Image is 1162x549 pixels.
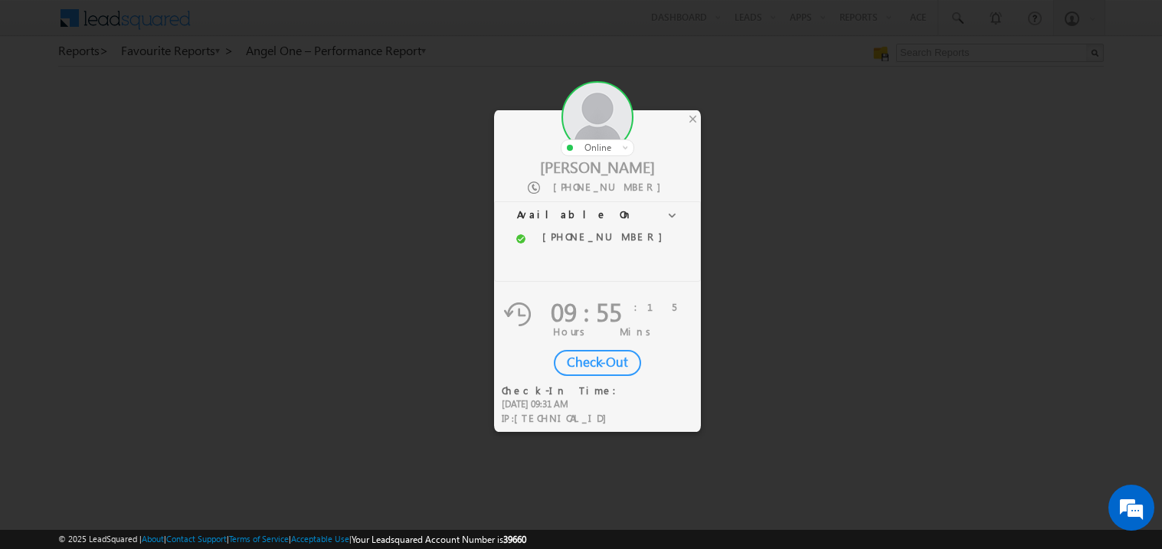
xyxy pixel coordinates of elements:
[494,156,701,176] div: [PERSON_NAME]
[634,300,676,313] span: :15
[502,384,626,397] div: Check-In Time:
[352,534,526,545] span: Your Leadsquared Account Number is
[685,110,701,127] div: ×
[584,142,611,153] span: online
[553,325,591,338] span: Hours
[502,411,626,426] div: IP :
[229,534,289,544] a: Terms of Service
[502,397,626,411] div: [DATE] 09:31 AM
[494,201,701,229] h3: Available On
[553,180,669,193] span: [PHONE_NUMBER]
[539,230,672,243] div: [PHONE_NUMBER]
[551,294,622,328] span: 09 : 55
[166,534,227,544] a: Contact Support
[58,532,526,547] span: © 2025 LeadSquared | | | | |
[503,534,526,545] span: 39660
[620,325,656,338] span: Mins
[554,350,641,376] div: Check-Out
[514,411,614,424] span: [TECHNICAL_ID]
[142,534,164,544] a: About
[291,534,349,544] a: Acceptable Use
